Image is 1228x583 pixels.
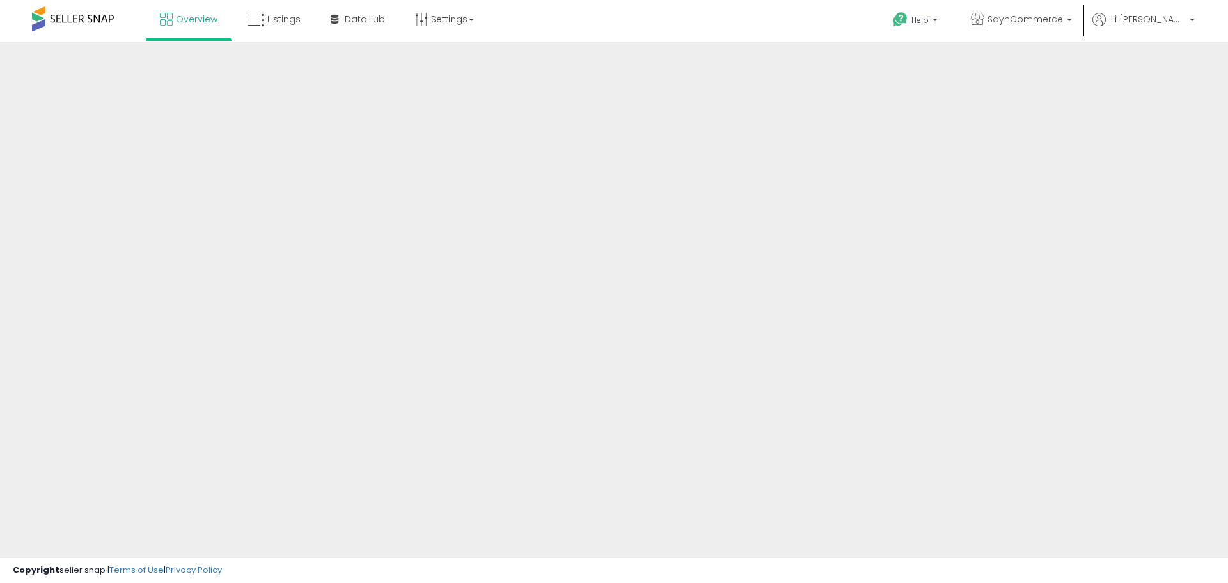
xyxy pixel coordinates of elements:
span: Help [911,15,929,26]
span: Listings [267,13,301,26]
span: Overview [176,13,217,26]
span: Hi [PERSON_NAME] [1109,13,1186,26]
strong: Copyright [13,564,59,576]
a: Hi [PERSON_NAME] [1092,13,1195,42]
a: Terms of Use [109,564,164,576]
span: SaynCommerce [988,13,1063,26]
a: Privacy Policy [166,564,222,576]
span: DataHub [345,13,385,26]
a: Help [883,2,950,42]
div: seller snap | | [13,564,222,577]
i: Get Help [892,12,908,28]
